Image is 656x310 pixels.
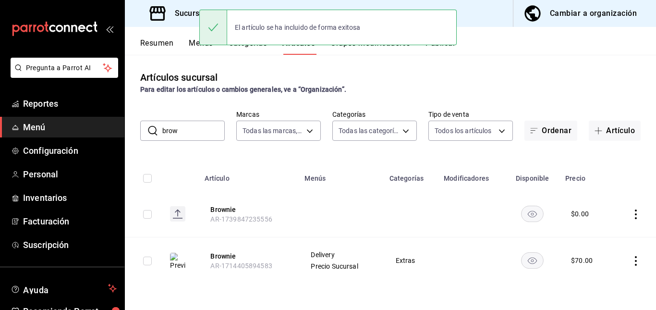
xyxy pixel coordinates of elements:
[505,160,559,191] th: Disponible
[299,160,383,191] th: Menús
[631,256,641,266] button: actions
[23,97,117,110] span: Reportes
[438,160,505,191] th: Modificadores
[571,256,593,265] div: $ 70.00
[428,111,513,118] label: Tipo de venta
[140,38,656,55] div: navigation tabs
[571,209,589,219] div: $ 0.00
[435,126,492,136] span: Todos los artículos
[189,38,213,55] button: Menús
[339,126,399,136] span: Todas las categorías, Sin categoría
[210,215,272,223] span: AR-1739847235556
[396,257,426,264] span: Extras
[23,144,117,157] span: Configuración
[559,160,612,191] th: Precio
[631,210,641,219] button: actions
[243,126,303,136] span: Todas las marcas, Sin marca
[550,7,637,20] div: Cambiar a organización
[7,70,118,80] a: Pregunta a Parrot AI
[11,58,118,78] button: Pregunta a Parrot AI
[199,160,299,191] th: Artículo
[162,121,225,140] input: Buscar artículo
[23,215,117,228] span: Facturación
[210,205,287,214] button: edit-product-location
[210,262,272,270] span: AR-1714405894583
[140,86,346,93] strong: Para editar los artículos o cambios generales, ve a “Organización”.
[210,251,287,261] button: edit-product-location
[26,63,103,73] span: Pregunta a Parrot AI
[524,121,577,141] button: Ordenar
[140,70,218,85] div: Artículos sucursal
[23,168,117,181] span: Personal
[332,111,417,118] label: Categorías
[311,263,371,270] span: Precio Sucursal
[384,160,438,191] th: Categorías
[521,206,544,222] button: availability-product
[227,17,368,38] div: El artículo se ha incluido de forma exitosa
[140,38,173,55] button: Resumen
[23,283,104,294] span: Ayuda
[106,25,113,33] button: open_drawer_menu
[23,121,117,134] span: Menú
[589,121,641,141] button: Artículo
[521,252,544,269] button: availability-product
[311,251,371,258] span: Delivery
[167,8,317,19] h3: Sucursal: Wrap & Roll ([PERSON_NAME])
[236,111,321,118] label: Marcas
[170,253,185,270] img: Preview
[23,238,117,251] span: Suscripción
[23,191,117,204] span: Inventarios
